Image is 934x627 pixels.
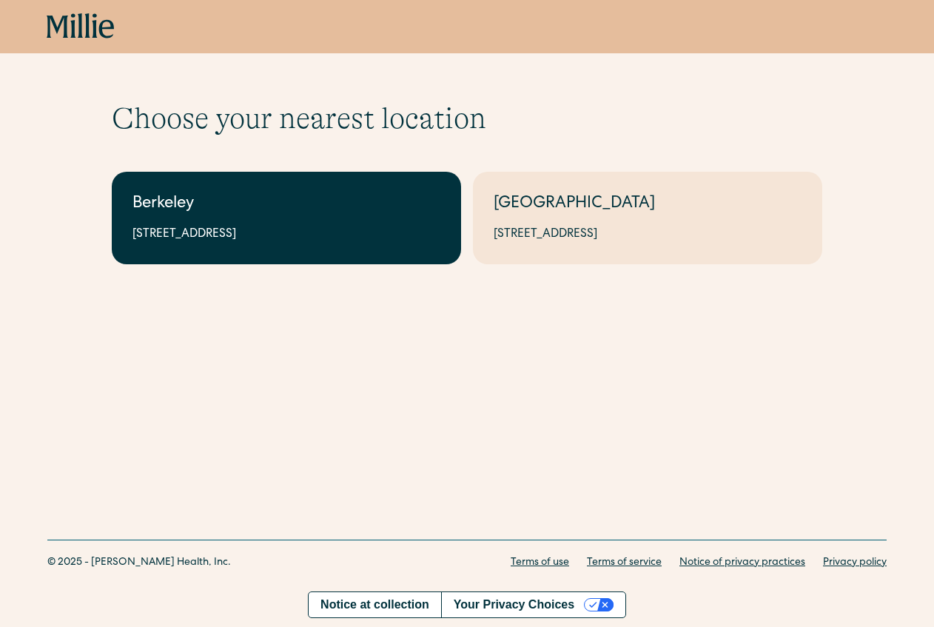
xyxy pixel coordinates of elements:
[494,192,802,217] div: [GEOGRAPHIC_DATA]
[511,555,569,571] a: Terms of use
[679,555,805,571] a: Notice of privacy practices
[823,555,887,571] a: Privacy policy
[112,172,461,264] a: Berkeley[STREET_ADDRESS]
[132,192,440,217] div: Berkeley
[47,13,115,40] a: home
[112,101,822,136] h1: Choose your nearest location
[473,172,822,264] a: [GEOGRAPHIC_DATA][STREET_ADDRESS]
[494,226,802,244] div: [STREET_ADDRESS]
[309,592,441,617] a: Notice at collection
[441,592,625,617] button: Your Privacy Choices
[587,555,662,571] a: Terms of service
[47,555,231,571] div: © 2025 - [PERSON_NAME] Health, Inc.
[132,226,440,244] div: [STREET_ADDRESS]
